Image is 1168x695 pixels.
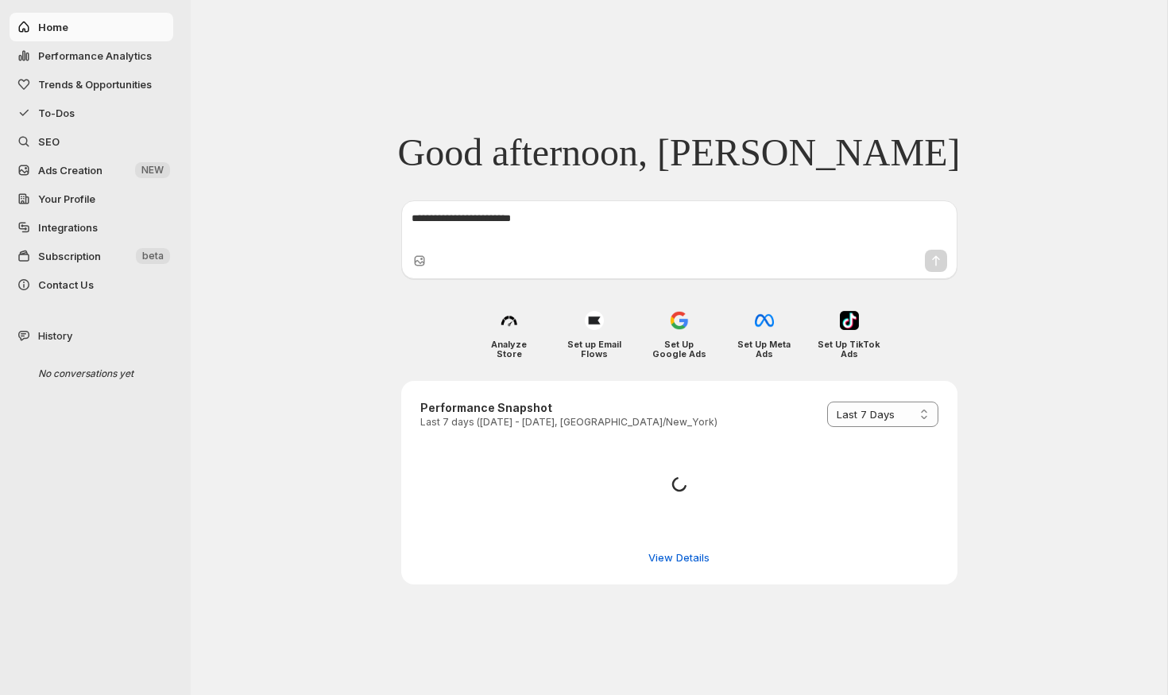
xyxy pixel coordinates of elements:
img: Set Up Meta Ads icon [755,311,774,330]
h3: Performance Snapshot [420,400,717,416]
a: SEO [10,127,173,156]
span: beta [142,250,164,262]
button: View detailed performance [639,545,719,570]
h4: Analyze Store [478,340,540,359]
a: Integrations [10,213,173,242]
img: Set Up Google Ads icon [670,311,689,330]
span: Subscription [38,250,101,262]
h4: Set up Email Flows [563,340,625,359]
a: Your Profile [10,184,173,213]
button: Upload image [412,253,427,269]
img: Set Up TikTok Ads icon [840,311,859,330]
span: NEW [141,164,164,177]
span: View Details [648,549,710,565]
button: Performance Analytics [10,41,173,70]
div: No conversations yet [25,359,176,388]
span: Contact Us [38,278,94,291]
img: Analyze Store icon [500,311,519,330]
span: Your Profile [38,192,95,205]
p: Last 7 days ([DATE] - [DATE], [GEOGRAPHIC_DATA]/New_York) [420,416,717,429]
button: Ads Creation [10,156,173,184]
button: Trends & Opportunities [10,70,173,99]
span: Ads Creation [38,164,102,177]
img: Set up Email Flows icon [585,311,604,330]
button: Subscription [10,242,173,270]
button: Contact Us [10,270,173,299]
span: Good afternoon, [PERSON_NAME] [398,130,961,176]
span: Home [38,21,68,33]
span: Integrations [38,221,98,234]
h4: Set Up TikTok Ads [818,340,880,359]
button: Home [10,13,173,41]
span: Trends & Opportunities [38,78,152,91]
span: To-Dos [38,107,75,119]
span: SEO [38,135,60,148]
span: History [38,328,72,344]
button: To-Dos [10,99,173,127]
span: Performance Analytics [38,49,152,62]
h4: Set Up Meta Ads [733,340,795,359]
h4: Set Up Google Ads [648,340,710,359]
